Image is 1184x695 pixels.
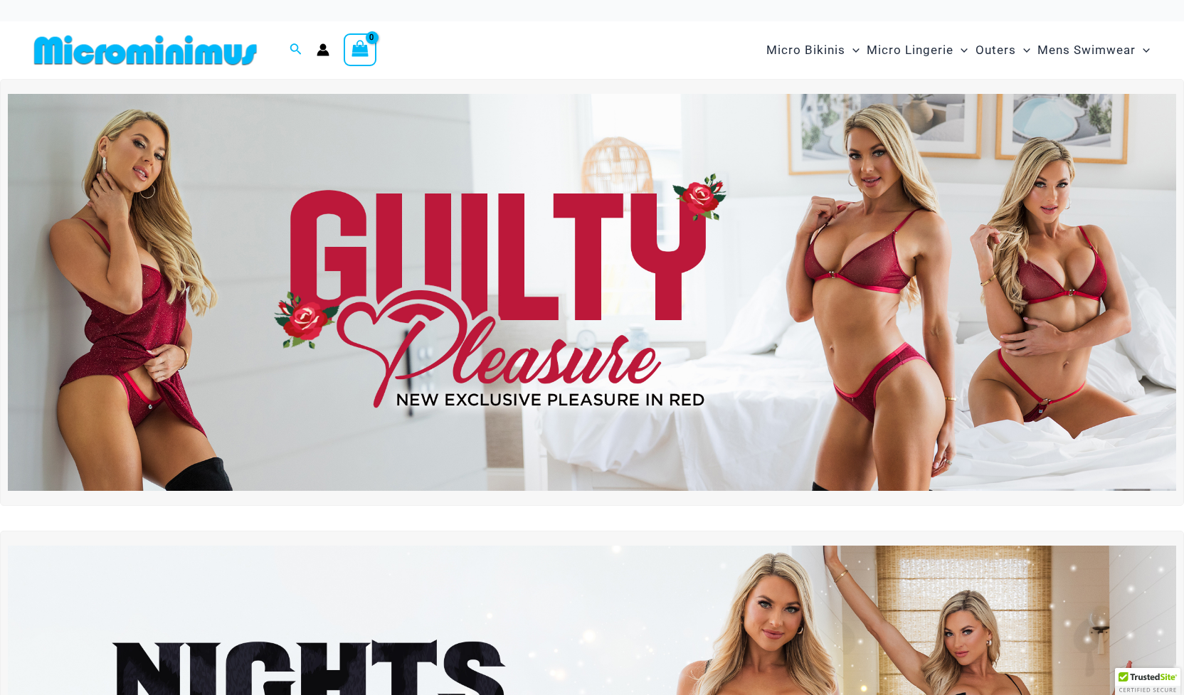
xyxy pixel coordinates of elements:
[766,32,845,68] span: Micro Bikinis
[1016,32,1030,68] span: Menu Toggle
[8,94,1176,491] img: Guilty Pleasures Red Lingerie
[344,33,376,66] a: View Shopping Cart, empty
[1115,668,1180,695] div: TrustedSite Certified
[976,32,1016,68] span: Outers
[867,32,953,68] span: Micro Lingerie
[972,28,1034,72] a: OutersMenu ToggleMenu Toggle
[761,26,1156,74] nav: Site Navigation
[953,32,968,68] span: Menu Toggle
[845,32,860,68] span: Menu Toggle
[863,28,971,72] a: Micro LingerieMenu ToggleMenu Toggle
[28,34,263,66] img: MM SHOP LOGO FLAT
[1037,32,1136,68] span: Mens Swimwear
[1034,28,1153,72] a: Mens SwimwearMenu ToggleMenu Toggle
[1136,32,1150,68] span: Menu Toggle
[290,41,302,59] a: Search icon link
[317,43,329,56] a: Account icon link
[763,28,863,72] a: Micro BikinisMenu ToggleMenu Toggle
